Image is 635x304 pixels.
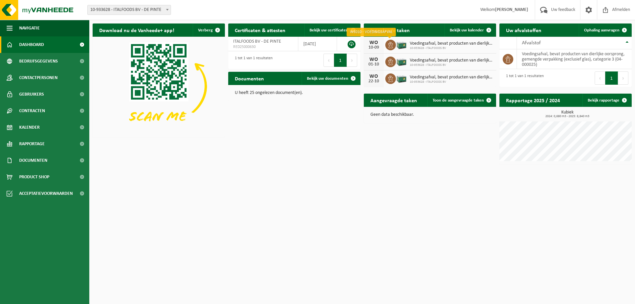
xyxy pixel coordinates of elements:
[198,28,213,32] span: Verberg
[517,49,632,69] td: voedingsafval, bevat producten van dierlijke oorsprong, gemengde verpakking (exclusief glas), cat...
[19,152,47,169] span: Documenten
[93,37,225,136] img: Download de VHEPlus App
[364,23,416,36] h2: Ingeplande taken
[302,72,360,85] a: Bekijk uw documenten
[334,54,347,67] button: 1
[396,56,407,67] img: PB-LB-0680-HPE-GN-01
[228,72,271,85] h2: Documenten
[19,103,45,119] span: Contracten
[367,62,380,67] div: 01-10
[19,185,73,202] span: Acceptatievoorwaarden
[19,20,40,36] span: Navigatie
[495,7,528,12] strong: [PERSON_NAME]
[307,76,348,81] span: Bekijk uw documenten
[367,79,380,84] div: 22-10
[19,119,40,136] span: Kalender
[450,28,484,32] span: Bekijk uw kalender
[396,72,407,84] img: PB-LB-0680-HPE-GN-01
[503,110,632,118] h3: Kubiek
[584,28,619,32] span: Ophaling aanvragen
[19,36,44,53] span: Dashboard
[595,71,605,85] button: Previous
[410,63,493,67] span: 10-933628 - ITALFOODS BV
[93,23,181,36] h2: Download nu de Vanheede+ app!
[444,23,495,37] a: Bekijk uw kalender
[410,75,493,80] span: Voedingsafval, bevat producten van dierlijke oorsprong, gemengde verpakking (exc...
[370,112,489,117] p: Geen data beschikbaar.
[396,39,407,50] img: PB-LB-0680-HPE-GN-01
[618,71,628,85] button: Next
[298,37,337,51] td: [DATE]
[367,74,380,79] div: WO
[579,23,631,37] a: Ophaling aanvragen
[232,53,273,67] div: 1 tot 1 van 1 resultaten
[193,23,224,37] button: Verberg
[410,46,493,50] span: 10-933628 - ITALFOODS BV
[522,40,541,46] span: Afvalstof
[304,23,360,37] a: Bekijk uw certificaten
[427,94,495,107] a: Toon de aangevraagde taken
[499,94,567,107] h2: Rapportage 2025 / 2024
[367,40,380,45] div: WO
[19,136,45,152] span: Rapportage
[367,45,380,50] div: 10-09
[88,5,171,15] span: 10-933628 - ITALFOODS BV - DE PINTE
[410,41,493,46] span: Voedingsafval, bevat producten van dierlijke oorsprong, gemengde verpakking (exc...
[503,115,632,118] span: 2024: 0,680 m3 - 2025: 8,840 m3
[433,98,484,103] span: Toon de aangevraagde taken
[499,23,548,36] h2: Uw afvalstoffen
[367,57,380,62] div: WO
[310,28,348,32] span: Bekijk uw certificaten
[235,91,354,95] p: U heeft 25 ongelezen document(en).
[605,71,618,85] button: 1
[87,5,171,15] span: 10-933628 - ITALFOODS BV - DE PINTE
[233,44,293,50] span: RED25000630
[19,169,49,185] span: Product Shop
[503,71,544,85] div: 1 tot 1 van 1 resultaten
[582,94,631,107] a: Bekijk rapportage
[228,23,292,36] h2: Certificaten & attesten
[19,53,58,69] span: Bedrijfsgegevens
[233,39,281,44] span: ITALFOODS BV - DE PINTE
[19,86,44,103] span: Gebruikers
[347,54,357,67] button: Next
[410,80,493,84] span: 10-933628 - ITALFOODS BV
[323,54,334,67] button: Previous
[19,69,58,86] span: Contactpersonen
[364,94,424,107] h2: Aangevraagde taken
[410,58,493,63] span: Voedingsafval, bevat producten van dierlijke oorsprong, gemengde verpakking (exc...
